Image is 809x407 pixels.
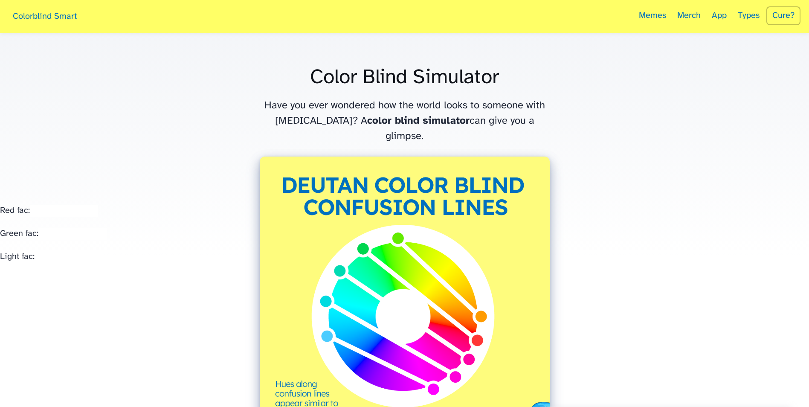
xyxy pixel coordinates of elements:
a: Cure? [766,6,800,25]
p: Have you ever wondered how the world looks to someone with [MEDICAL_DATA]? A can give you a glimpse. [260,98,550,144]
a: Colorblind Smart [9,3,81,31]
b: color blind simulator [367,116,470,126]
h1: Color Blind Simulator [260,67,550,88]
